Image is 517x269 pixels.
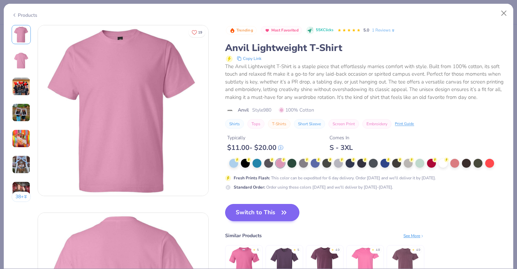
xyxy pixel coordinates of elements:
strong: Standard Order : [234,184,265,190]
span: Most Favorited [271,28,299,32]
button: Shirts [225,119,244,129]
div: The Anvil Lightweight T-Shirt is a staple piece that effortlessly marries comfort with style. Bui... [225,63,505,101]
div: Order using these colors [DATE] and we'll deliver by [DATE]-[DATE]. [234,184,393,190]
div: ★ [253,248,256,251]
div: ★ [372,248,374,251]
img: User generated content [12,103,30,122]
button: T-Shirts [268,119,290,129]
img: Back [13,52,29,69]
div: Comes In [329,134,353,141]
img: User generated content [12,77,30,96]
img: Front [13,26,29,43]
button: Like [189,27,205,37]
button: 38+ [12,192,31,202]
button: Screen Print [328,119,359,129]
div: Similar Products [225,232,262,239]
div: 5.0 Stars [337,25,361,36]
img: User generated content [12,129,30,148]
div: ★ [293,248,296,251]
button: Badge Button [261,26,302,35]
div: $ 11.00 - $ 20.00 [227,143,283,152]
div: 4.8 [376,248,380,253]
span: 55K Clicks [316,27,333,33]
img: User generated content [12,181,30,200]
div: 4.9 [335,248,339,253]
div: Anvil Lightweight T-Shirt [225,41,505,54]
img: Trending sort [230,28,235,33]
img: brand logo [225,108,234,113]
span: 5.0 [363,27,369,33]
button: Switch to This [225,204,299,221]
strong: Fresh Prints Flash : [234,175,270,181]
img: Most Favorited sort [264,28,270,33]
button: Embroidery [362,119,391,129]
button: Tops [247,119,264,129]
span: Trending [236,28,253,32]
button: copy to clipboard [235,54,263,63]
span: Anvil [238,106,249,114]
span: 19 [198,31,202,34]
div: This color can be expedited for 6 day delivery. Order [DATE] and we'll deliver it by [DATE]. [234,175,436,181]
div: ★ [412,248,415,251]
div: 4.9 [416,248,420,253]
button: Badge Button [226,26,257,35]
div: Typically [227,134,283,141]
div: Products [12,12,37,19]
button: Short Sleeve [294,119,325,129]
span: 100% Cotton [279,106,314,114]
img: User generated content [12,155,30,174]
a: 1 Reviews [372,27,396,33]
div: S - 3XL [329,143,353,152]
img: Front [38,25,208,196]
span: Style 980 [252,106,271,114]
div: ★ [331,248,334,251]
div: See More [403,233,424,239]
div: 5 [257,248,259,253]
div: 5 [297,248,299,253]
button: Close [497,7,510,20]
div: Print Guide [395,121,414,127]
